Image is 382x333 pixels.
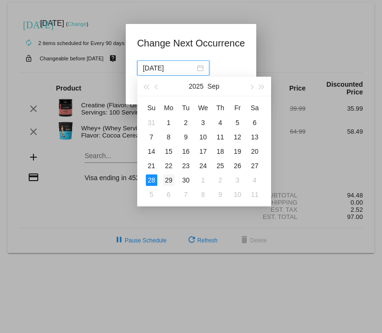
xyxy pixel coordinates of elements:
[146,117,157,128] div: 31
[163,146,175,157] div: 15
[249,189,261,200] div: 11
[146,189,157,200] div: 5
[207,77,219,96] button: Sep
[146,146,157,157] div: 14
[180,131,192,143] div: 9
[249,131,261,143] div: 13
[143,115,160,130] td: 8/31/2025
[180,117,192,128] div: 2
[246,130,263,144] td: 9/13/2025
[197,189,209,200] div: 8
[197,146,209,157] div: 17
[215,174,226,186] div: 2
[177,100,195,115] th: Tue
[160,159,177,173] td: 9/22/2025
[246,187,263,202] td: 10/11/2025
[177,173,195,187] td: 9/30/2025
[163,160,175,172] div: 22
[152,77,162,96] button: Previous month (PageUp)
[249,160,261,172] div: 27
[146,174,157,186] div: 28
[180,174,192,186] div: 30
[232,146,243,157] div: 19
[163,117,175,128] div: 1
[160,130,177,144] td: 9/8/2025
[215,189,226,200] div: 9
[232,174,243,186] div: 3
[246,115,263,130] td: 9/6/2025
[232,131,243,143] div: 12
[249,117,261,128] div: 6
[229,100,246,115] th: Fri
[246,77,256,96] button: Next month (PageDown)
[229,187,246,202] td: 10/10/2025
[212,159,229,173] td: 9/25/2025
[189,77,204,96] button: 2025
[212,115,229,130] td: 9/4/2025
[180,189,192,200] div: 7
[212,100,229,115] th: Thu
[195,187,212,202] td: 10/8/2025
[212,173,229,187] td: 10/2/2025
[195,130,212,144] td: 9/10/2025
[163,189,175,200] div: 6
[160,144,177,159] td: 9/15/2025
[141,77,152,96] button: Last year (Control + left)
[229,159,246,173] td: 9/26/2025
[197,131,209,143] div: 10
[177,115,195,130] td: 9/2/2025
[229,173,246,187] td: 10/3/2025
[143,100,160,115] th: Sun
[160,187,177,202] td: 10/6/2025
[256,77,267,96] button: Next year (Control + right)
[143,130,160,144] td: 9/7/2025
[232,160,243,172] div: 26
[195,100,212,115] th: Wed
[143,187,160,202] td: 10/5/2025
[246,159,263,173] td: 9/27/2025
[143,144,160,159] td: 9/14/2025
[163,174,175,186] div: 29
[215,146,226,157] div: 18
[197,174,209,186] div: 1
[160,115,177,130] td: 9/1/2025
[246,100,263,115] th: Sat
[143,159,160,173] td: 9/21/2025
[215,117,226,128] div: 4
[177,144,195,159] td: 9/16/2025
[229,130,246,144] td: 9/12/2025
[212,130,229,144] td: 9/11/2025
[177,187,195,202] td: 10/7/2025
[197,117,209,128] div: 3
[232,117,243,128] div: 5
[229,115,246,130] td: 9/5/2025
[195,115,212,130] td: 9/3/2025
[212,144,229,159] td: 9/18/2025
[177,130,195,144] td: 9/9/2025
[177,159,195,173] td: 9/23/2025
[160,100,177,115] th: Mon
[197,160,209,172] div: 24
[246,144,263,159] td: 9/20/2025
[229,144,246,159] td: 9/19/2025
[143,173,160,187] td: 9/28/2025
[137,35,245,51] h1: Change Next Occurrence
[160,173,177,187] td: 9/29/2025
[215,131,226,143] div: 11
[195,159,212,173] td: 9/24/2025
[146,160,157,172] div: 21
[246,173,263,187] td: 10/4/2025
[163,131,175,143] div: 8
[249,146,261,157] div: 20
[249,174,261,186] div: 4
[180,146,192,157] div: 16
[212,187,229,202] td: 10/9/2025
[180,160,192,172] div: 23
[232,189,243,200] div: 10
[146,131,157,143] div: 7
[195,173,212,187] td: 10/1/2025
[143,63,195,73] input: Select date
[195,144,212,159] td: 9/17/2025
[215,160,226,172] div: 25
